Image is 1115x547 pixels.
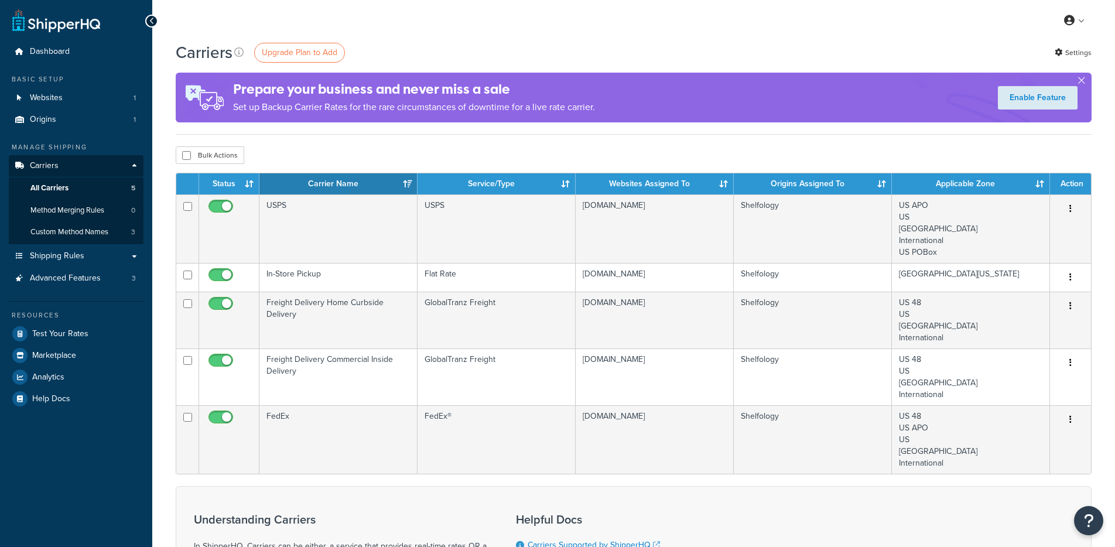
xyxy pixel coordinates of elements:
[9,221,143,243] a: Custom Method Names 3
[9,310,143,320] div: Resources
[9,155,143,177] a: Carriers
[131,183,135,193] span: 5
[998,86,1078,110] a: Enable Feature
[9,245,143,267] a: Shipping Rules
[734,173,892,194] th: Origins Assigned To: activate to sort column ascending
[576,194,734,263] td: [DOMAIN_NAME]
[233,80,595,99] h4: Prepare your business and never miss a sale
[734,405,892,474] td: Shelfology
[9,74,143,84] div: Basic Setup
[1074,506,1103,535] button: Open Resource Center
[892,263,1050,292] td: [GEOGRAPHIC_DATA][US_STATE]
[9,109,143,131] a: Origins 1
[9,109,143,131] li: Origins
[132,273,136,283] span: 3
[734,194,892,263] td: Shelfology
[259,405,418,474] td: FedEx
[9,87,143,109] a: Websites 1
[418,173,576,194] th: Service/Type: activate to sort column ascending
[254,43,345,63] a: Upgrade Plan to Add
[9,388,143,409] a: Help Docs
[9,200,143,221] a: Method Merging Rules 0
[9,41,143,63] a: Dashboard
[30,273,101,283] span: Advanced Features
[892,173,1050,194] th: Applicable Zone: activate to sort column ascending
[734,348,892,405] td: Shelfology
[418,348,576,405] td: GlobalTranz Freight
[9,177,143,199] a: All Carriers 5
[259,348,418,405] td: Freight Delivery Commercial Inside Delivery
[892,405,1050,474] td: US 48 US APO US [GEOGRAPHIC_DATA] International
[194,513,487,526] h3: Understanding Carriers
[32,372,64,382] span: Analytics
[30,206,104,216] span: Method Merging Rules
[892,348,1050,405] td: US 48 US [GEOGRAPHIC_DATA] International
[262,46,337,59] span: Upgrade Plan to Add
[734,263,892,292] td: Shelfology
[9,345,143,366] a: Marketplace
[418,292,576,348] td: GlobalTranz Freight
[9,142,143,152] div: Manage Shipping
[892,292,1050,348] td: US 48 US [GEOGRAPHIC_DATA] International
[259,194,418,263] td: USPS
[9,87,143,109] li: Websites
[892,194,1050,263] td: US APO US [GEOGRAPHIC_DATA] International US POBox
[12,9,100,32] a: ShipperHQ Home
[30,183,69,193] span: All Carriers
[131,206,135,216] span: 0
[418,194,576,263] td: USPS
[259,173,418,194] th: Carrier Name: activate to sort column ascending
[32,394,70,404] span: Help Docs
[9,323,143,344] a: Test Your Rates
[259,263,418,292] td: In-Store Pickup
[9,177,143,199] li: All Carriers
[259,292,418,348] td: Freight Delivery Home Curbside Delivery
[30,115,56,125] span: Origins
[134,115,136,125] span: 1
[30,161,59,171] span: Carriers
[32,329,88,339] span: Test Your Rates
[30,47,70,57] span: Dashboard
[734,292,892,348] td: Shelfology
[176,41,232,64] h1: Carriers
[233,99,595,115] p: Set up Backup Carrier Rates for the rare circumstances of downtime for a live rate carrier.
[516,513,669,526] h3: Helpful Docs
[576,263,734,292] td: [DOMAIN_NAME]
[131,227,135,237] span: 3
[199,173,259,194] th: Status: activate to sort column ascending
[30,93,63,103] span: Websites
[9,155,143,244] li: Carriers
[30,251,84,261] span: Shipping Rules
[1055,45,1092,61] a: Settings
[576,292,734,348] td: [DOMAIN_NAME]
[576,405,734,474] td: [DOMAIN_NAME]
[9,221,143,243] li: Custom Method Names
[418,263,576,292] td: Flat Rate
[176,146,244,164] button: Bulk Actions
[134,93,136,103] span: 1
[9,268,143,289] li: Advanced Features
[9,367,143,388] a: Analytics
[418,405,576,474] td: FedEx®
[9,200,143,221] li: Method Merging Rules
[576,173,734,194] th: Websites Assigned To: activate to sort column ascending
[1050,173,1091,194] th: Action
[176,73,233,122] img: ad-rules-rateshop-fe6ec290ccb7230408bd80ed9643f0289d75e0ffd9eb532fc0e269fcd187b520.png
[30,227,108,237] span: Custom Method Names
[576,348,734,405] td: [DOMAIN_NAME]
[32,351,76,361] span: Marketplace
[9,268,143,289] a: Advanced Features 3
